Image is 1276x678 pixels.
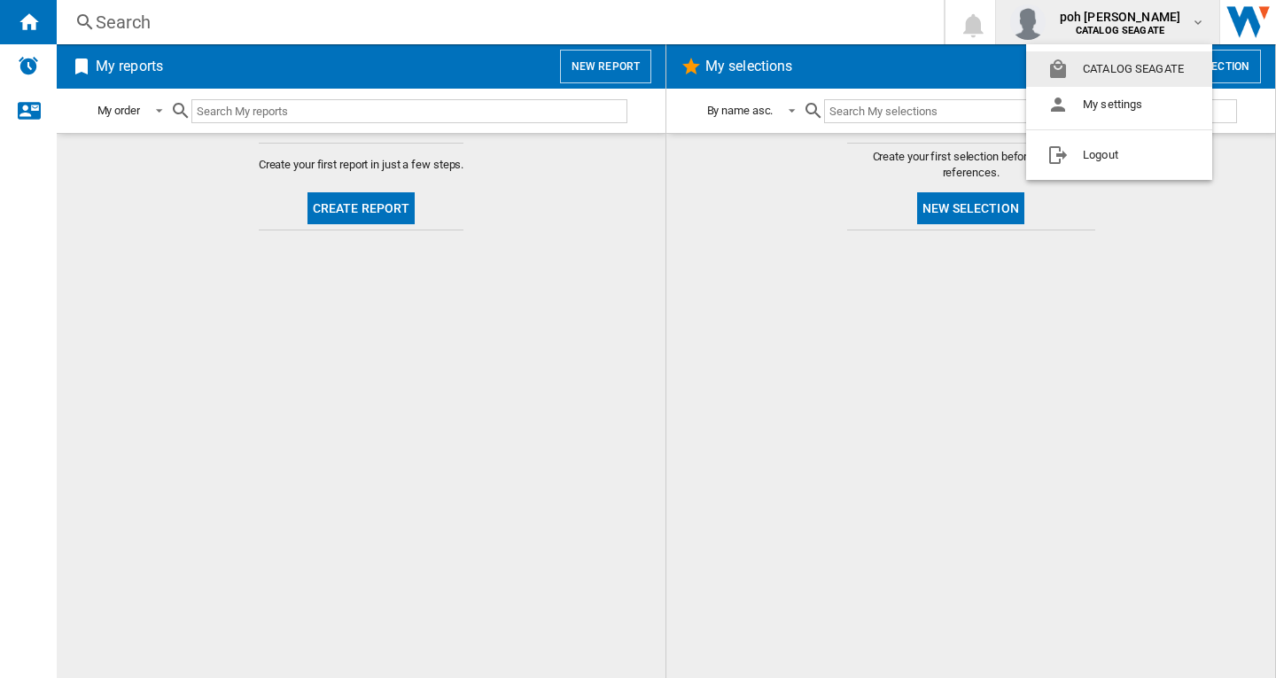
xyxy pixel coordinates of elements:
[1026,51,1212,87] button: CATALOG SEAGATE
[1026,137,1212,173] button: Logout
[1026,87,1212,122] button: My settings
